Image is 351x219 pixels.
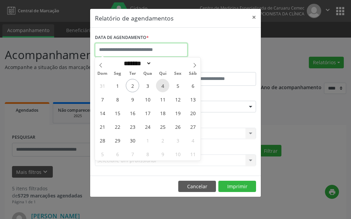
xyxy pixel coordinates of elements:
span: Setembro 15, 2025 [111,106,124,120]
span: Setembro 28, 2025 [96,134,109,147]
span: Outubro 1, 2025 [141,134,154,147]
span: Setembro 2, 2025 [126,79,139,92]
span: Setembro 7, 2025 [96,93,109,106]
span: Setembro 24, 2025 [141,120,154,133]
span: Outubro 7, 2025 [126,147,139,161]
span: Seg [110,71,125,76]
h5: Relatório de agendamentos [95,14,173,23]
span: Outubro 4, 2025 [186,134,199,147]
span: Setembro 9, 2025 [126,93,139,106]
button: Imprimir [218,181,256,192]
span: Setembro 12, 2025 [171,93,184,106]
span: Outubro 3, 2025 [171,134,184,147]
span: Outubro 6, 2025 [111,147,124,161]
span: Outubro 8, 2025 [141,147,154,161]
label: DATA DE AGENDAMENTO [95,32,149,43]
span: Setembro 11, 2025 [156,93,169,106]
span: Setembro 17, 2025 [141,106,154,120]
span: Setembro 25, 2025 [156,120,169,133]
span: Qua [140,71,155,76]
span: Sáb [185,71,201,76]
span: Setembro 26, 2025 [171,120,184,133]
span: Setembro 27, 2025 [186,120,199,133]
select: Month [121,60,152,67]
span: Sex [170,71,185,76]
span: Setembro 18, 2025 [156,106,169,120]
span: Setembro 21, 2025 [96,120,109,133]
span: Setembro 10, 2025 [141,93,154,106]
span: Setembro 8, 2025 [111,93,124,106]
span: Setembro 22, 2025 [111,120,124,133]
span: Setembro 29, 2025 [111,134,124,147]
span: Setembro 23, 2025 [126,120,139,133]
button: Close [247,9,261,26]
span: Dom [95,71,110,76]
span: Outubro 11, 2025 [186,147,199,161]
span: Outubro 10, 2025 [171,147,184,161]
span: Setembro 14, 2025 [96,106,109,120]
span: Setembro 6, 2025 [186,79,199,92]
span: Setembro 30, 2025 [126,134,139,147]
span: Setembro 20, 2025 [186,106,199,120]
span: Setembro 3, 2025 [141,79,154,92]
span: Setembro 16, 2025 [126,106,139,120]
button: Cancelar [178,181,216,192]
span: Qui [155,71,170,76]
span: Setembro 13, 2025 [186,93,199,106]
span: Outubro 2, 2025 [156,134,169,147]
span: Setembro 4, 2025 [156,79,169,92]
input: Year [152,60,174,67]
span: Agosto 31, 2025 [96,79,109,92]
span: Ter [125,71,140,76]
span: Setembro 1, 2025 [111,79,124,92]
span: Outubro 5, 2025 [96,147,109,161]
span: Setembro 19, 2025 [171,106,184,120]
span: Setembro 5, 2025 [171,79,184,92]
span: Outubro 9, 2025 [156,147,169,161]
label: ATÉ [177,61,256,72]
